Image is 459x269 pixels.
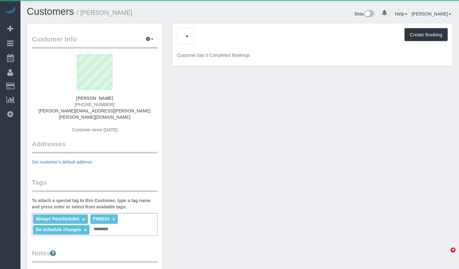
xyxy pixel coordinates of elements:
a: Help [395,11,407,16]
img: Automaid Logo [4,6,16,15]
span: Always Reschedules [36,216,79,221]
img: New interface [364,10,374,18]
button: Create Booking [404,28,448,41]
label: To attach a special tag to this Customer, type a tag name and press enter or select from availabl... [32,197,158,210]
a: Beta [355,11,374,16]
span: 4 [450,248,456,253]
p: Customer has 0 Completed Bookings [177,52,448,58]
a: × [82,217,85,222]
legend: Customer Info [32,34,158,49]
a: [PERSON_NAME][EMAIL_ADDRESS][PERSON_NAME][PERSON_NAME][DOMAIN_NAME] [39,108,151,120]
legend: Notes [32,248,158,263]
legend: Tags [32,178,158,192]
strong: [PERSON_NAME] [76,96,113,101]
a: × [84,227,87,233]
a: [PERSON_NAME] [412,11,451,16]
iframe: Intercom live chat [438,248,453,263]
a: Set customer's default address [32,159,92,164]
span: [PHONE_NUMBER] [75,102,114,107]
a: × [112,217,115,222]
span: Customer since [DATE] [72,127,118,132]
span: No schedule changes [36,227,81,232]
span: FW8224 [93,216,110,221]
a: Customers [27,6,74,17]
small: / [PERSON_NAME] [77,9,133,16]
